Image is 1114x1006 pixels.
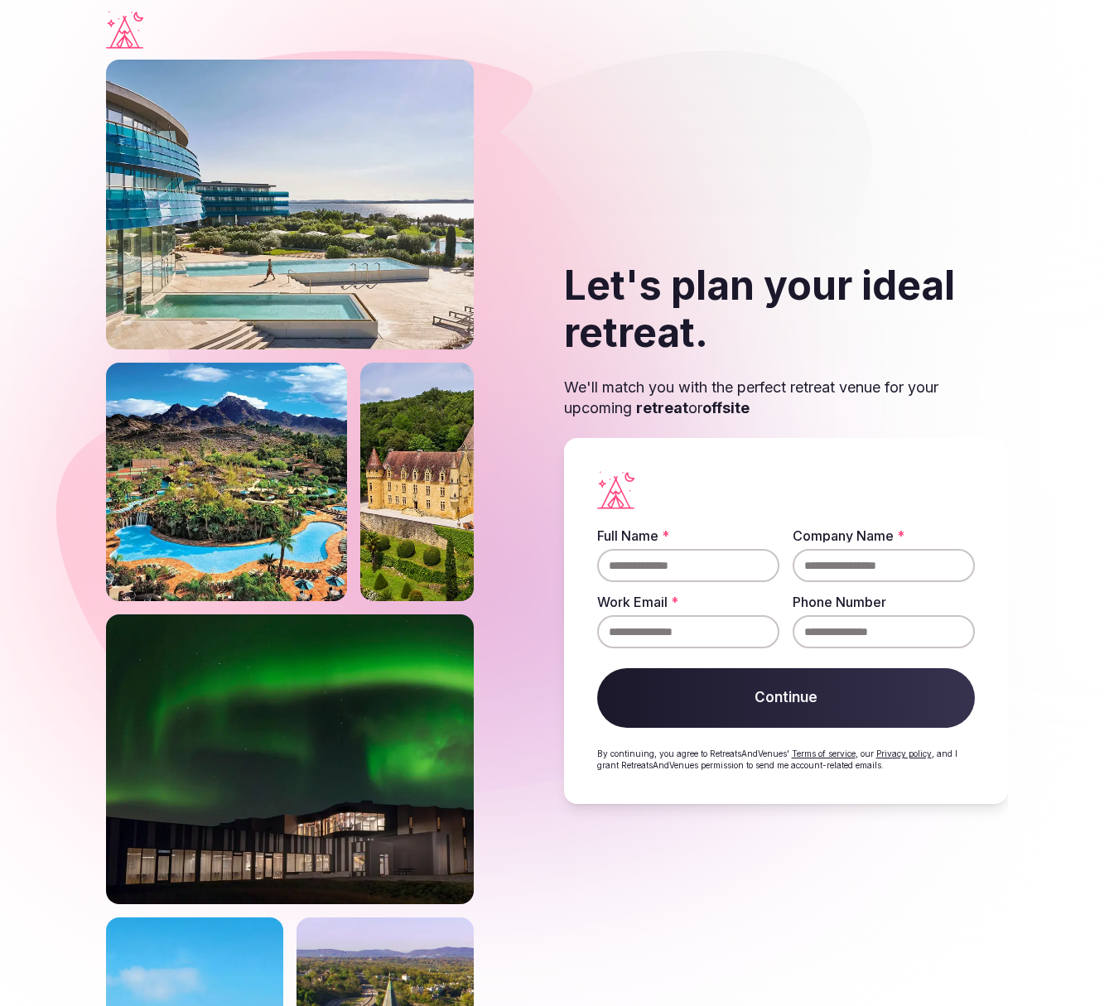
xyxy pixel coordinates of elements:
[597,668,976,728] button: Continue
[876,748,932,758] a: Privacy policy
[564,377,1009,418] p: We'll match you with the perfect retreat venue for your upcoming or
[793,595,975,609] label: Phone Number
[106,280,347,518] img: Phoenix river ranch resort
[702,399,750,416] strong: offsite
[636,399,688,416] strong: retreat
[597,529,779,542] label: Full Name
[106,11,143,49] a: Visit the homepage
[793,529,975,542] label: Company Name
[597,595,779,609] label: Work Email
[360,280,474,518] img: Castle on a slope
[106,532,474,821] img: Iceland northern lights
[597,748,976,771] p: By continuing, you agree to RetreatsAndVenues' , our , and I grant RetreatsAndVenues permission t...
[792,748,856,758] a: Terms of service
[564,262,1009,357] h2: Let's plan your ideal retreat.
